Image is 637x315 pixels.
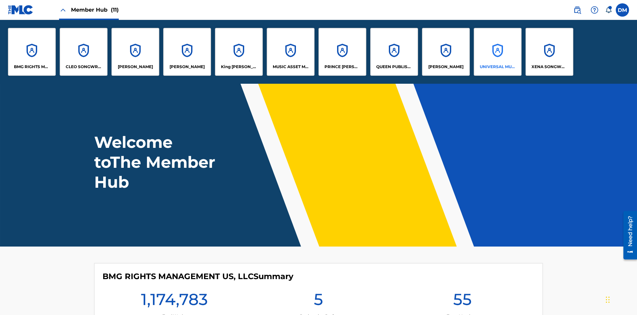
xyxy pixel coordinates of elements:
iframe: Chat Widget [604,283,637,315]
a: Accounts[PERSON_NAME] [163,28,211,76]
p: PRINCE MCTESTERSON [324,64,361,70]
p: ELVIS COSTELLO [118,64,153,70]
span: (11) [111,7,119,13]
a: AccountsKing [PERSON_NAME] [215,28,263,76]
p: CLEO SONGWRITER [66,64,102,70]
div: Help [588,3,601,17]
h1: 5 [314,289,323,313]
a: AccountsMUSIC ASSET MANAGEMENT (MAM) [267,28,315,76]
a: AccountsPRINCE [PERSON_NAME] [318,28,366,76]
p: RONALD MCTESTERSON [428,64,463,70]
a: AccountsUNIVERSAL MUSIC PUB GROUP [474,28,522,76]
p: XENA SONGWRITER [531,64,568,70]
img: Close [59,6,67,14]
a: Accounts[PERSON_NAME] [111,28,159,76]
img: MLC Logo [8,5,34,15]
div: Drag [606,290,610,310]
a: AccountsBMG RIGHTS MANAGEMENT US, LLC [8,28,56,76]
span: Member Hub [71,6,119,14]
p: MUSIC ASSET MANAGEMENT (MAM) [273,64,309,70]
div: User Menu [616,3,629,17]
a: Accounts[PERSON_NAME] [422,28,470,76]
p: BMG RIGHTS MANAGEMENT US, LLC [14,64,50,70]
h1: Welcome to The Member Hub [94,132,218,192]
p: EYAMA MCSINGER [170,64,205,70]
iframe: Resource Center [618,208,637,263]
div: Notifications [605,7,612,13]
h1: 55 [453,289,472,313]
a: AccountsQUEEN PUBLISHA [370,28,418,76]
p: UNIVERSAL MUSIC PUB GROUP [480,64,516,70]
a: Public Search [571,3,584,17]
p: King McTesterson [221,64,257,70]
h4: BMG RIGHTS MANAGEMENT US, LLC [103,271,293,281]
a: AccountsCLEO SONGWRITER [60,28,107,76]
img: search [573,6,581,14]
h1: 1,174,783 [141,289,208,313]
a: AccountsXENA SONGWRITER [526,28,573,76]
p: QUEEN PUBLISHA [376,64,412,70]
img: help [591,6,599,14]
